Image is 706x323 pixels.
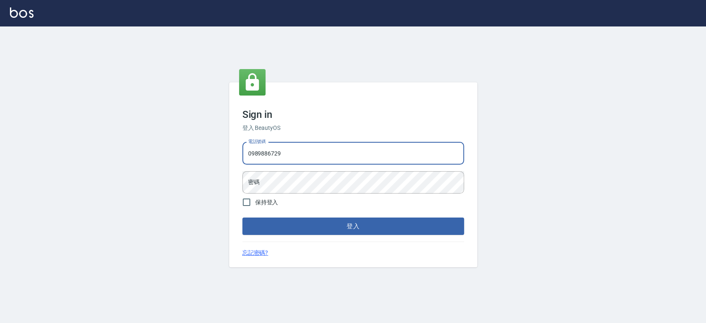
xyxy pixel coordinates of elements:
span: 保持登入 [255,198,278,207]
h6: 登入 BeautyOS [242,124,464,132]
img: Logo [10,7,34,18]
h3: Sign in [242,109,464,120]
button: 登入 [242,218,464,235]
label: 電話號碼 [248,139,266,145]
a: 忘記密碼? [242,249,268,257]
